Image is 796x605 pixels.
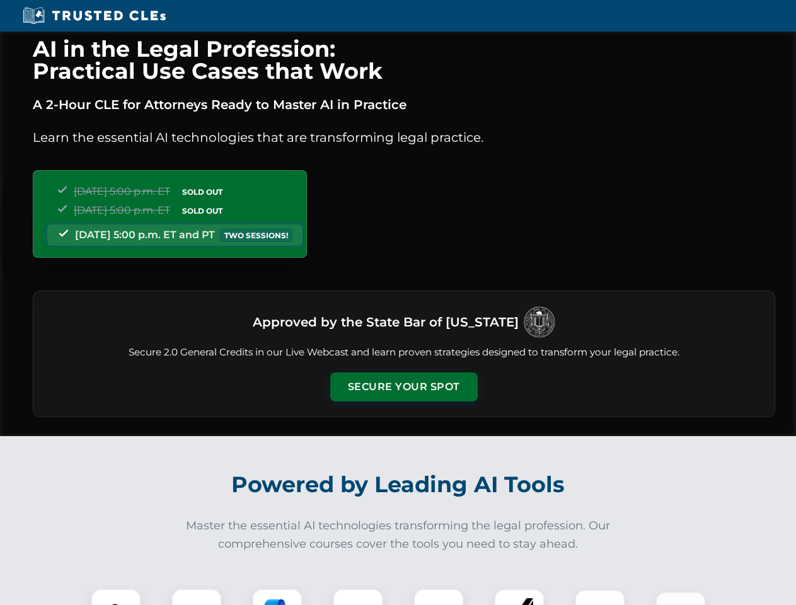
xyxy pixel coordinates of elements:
p: Master the essential AI technologies transforming the legal profession. Our comprehensive courses... [178,517,619,553]
h2: Powered by Leading AI Tools [49,463,747,507]
p: A 2-Hour CLE for Attorneys Ready to Master AI in Practice [33,95,775,115]
h1: AI in the Legal Profession: Practical Use Cases that Work [33,38,775,82]
span: [DATE] 5:00 p.m. ET [74,185,170,197]
button: Secure Your Spot [330,372,478,401]
h3: Approved by the State Bar of [US_STATE] [253,311,519,333]
p: Secure 2.0 General Credits in our Live Webcast and learn proven strategies designed to transform ... [49,345,759,360]
p: Learn the essential AI technologies that are transforming legal practice. [33,127,775,147]
span: [DATE] 5:00 p.m. ET [74,204,170,216]
img: Logo [524,306,555,338]
span: SOLD OUT [178,185,227,199]
img: Trusted CLEs [19,6,170,25]
span: SOLD OUT [178,204,227,217]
